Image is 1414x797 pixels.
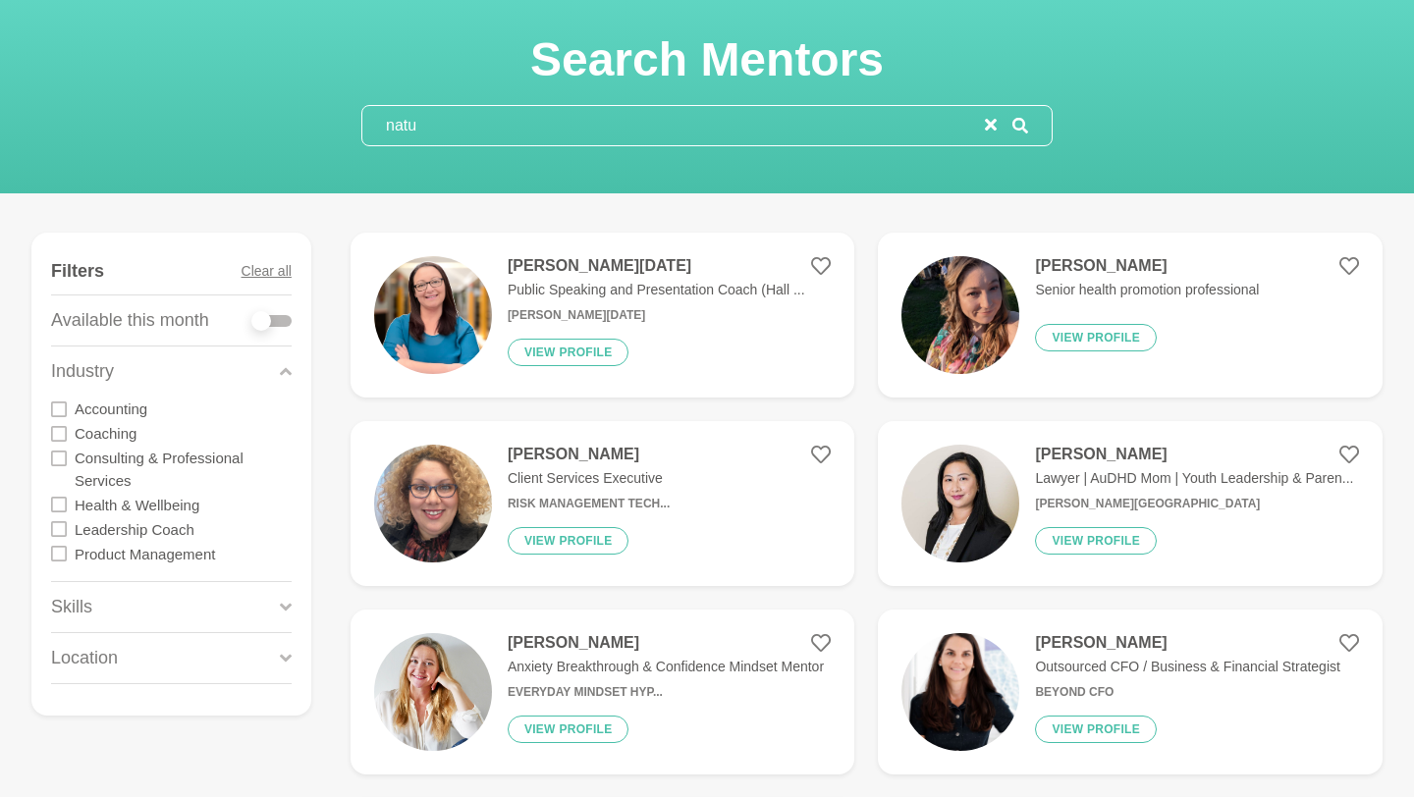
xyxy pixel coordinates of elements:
h4: [PERSON_NAME][DATE] [508,256,805,276]
img: d489c5229f68b07f199672fa5571e46034f05aeb-1024x1536.jpg [901,633,1019,751]
h4: [PERSON_NAME] [1035,633,1339,653]
input: Search mentors [362,106,985,145]
button: View profile [1035,527,1157,555]
p: Lawyer | AuDHD Mom | Youth Leadership & Paren... [1035,468,1353,489]
h4: [PERSON_NAME] [1035,445,1353,464]
img: 650f8a817604779f72676bfb91dc333fb6427522-2316x3088.jpg [374,445,492,562]
img: d3264a2d635261eb201d63563a8c280b3881ee0b-2464x3280.jpg [901,256,1019,374]
a: [PERSON_NAME]Senior health promotion professionalView profile [878,233,1383,398]
label: Accounting [75,397,147,421]
button: Clear all [242,248,292,294]
p: Client Services Executive [508,468,670,489]
button: View profile [508,716,629,743]
p: Outsourced CFO / Business & Financial Strategist [1035,657,1339,677]
label: Consulting & Professional Services [75,446,292,493]
h4: [PERSON_NAME] [1035,256,1259,276]
button: View profile [508,339,629,366]
h4: [PERSON_NAME] [508,633,824,653]
a: [PERSON_NAME]Anxiety Breakthrough & Confidence Mindset MentorEveryday Mindset Hyp...View profile [351,610,855,774]
h4: Filters [51,260,104,283]
a: [PERSON_NAME][DATE]Public Speaking and Presentation Coach (Hall ...[PERSON_NAME][DATE]View profile [351,233,855,398]
p: Location [51,645,118,671]
a: [PERSON_NAME]Lawyer | AuDHD Mom | Youth Leadership & Paren...[PERSON_NAME][GEOGRAPHIC_DATA]View p... [878,421,1383,586]
label: Leadership Coach [75,516,194,541]
img: c776fff10f1f9baf0fe05d77b3c26f1d09569a12-613x890.png [374,256,492,374]
p: Public Speaking and Presentation Coach (Hall ... [508,280,805,300]
button: View profile [1035,324,1157,351]
p: Senior health promotion professional [1035,280,1259,300]
button: View profile [508,527,629,555]
h4: [PERSON_NAME] [508,445,670,464]
h6: Beyond CFO [1035,685,1339,700]
p: Available this month [51,307,209,334]
p: Industry [51,358,114,385]
h6: Everyday Mindset Hyp... [508,685,824,700]
button: View profile [1035,716,1157,743]
label: Product Management [75,541,215,565]
img: 4e91b23fb5ffb8e988745f9c496fa79c7ddb9dda-400x400.jpg [901,445,1019,562]
label: Coaching [75,421,136,446]
h1: Search Mentors [361,30,1053,89]
p: Anxiety Breakthrough & Confidence Mindset Mentor [508,657,824,677]
a: [PERSON_NAME]Outsourced CFO / Business & Financial StrategistBeyond CFOView profile [878,610,1383,774]
h6: [PERSON_NAME][GEOGRAPHIC_DATA] [1035,497,1353,511]
img: dcbb162d959e789fdba3b97c7b5cf4f12c69ede9-4002x3449.jpg [374,633,492,751]
h6: [PERSON_NAME][DATE] [508,308,805,323]
label: Health & Wellbeing [75,492,199,516]
a: [PERSON_NAME]Client Services ExecutiveRisk Management Tech...View profile [351,421,855,586]
p: Skills [51,594,92,620]
h6: Risk Management Tech... [508,497,670,511]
